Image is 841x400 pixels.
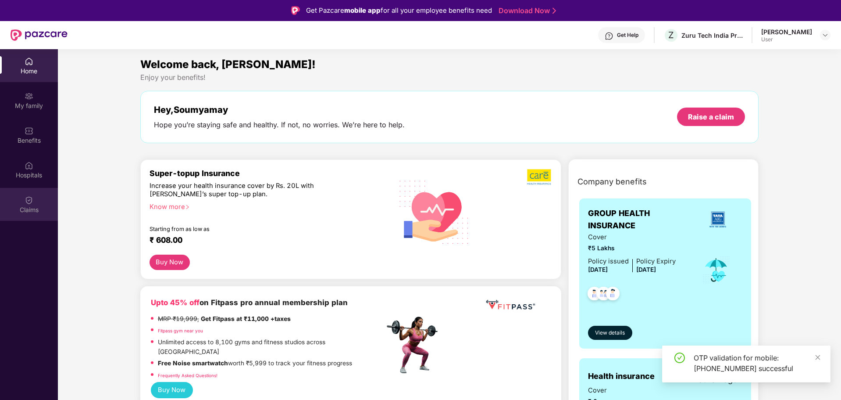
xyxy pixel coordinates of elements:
[617,32,638,39] div: Get Help
[151,298,348,307] b: on Fitpass pro annual membership plan
[577,176,647,188] span: Company benefits
[668,30,674,40] span: Z
[11,29,68,41] img: New Pazcare Logo
[291,6,300,15] img: Logo
[392,169,476,254] img: svg+xml;base64,PHN2ZyB4bWxucz0iaHR0cDovL3d3dy53My5vcmcvMjAwMC9zdmciIHhtbG5zOnhsaW5rPSJodHRwOi8vd3...
[484,297,537,313] img: fppp.png
[706,208,730,231] img: insurerLogo
[588,326,632,340] button: View details
[595,329,625,337] span: View details
[588,232,676,242] span: Cover
[588,207,693,232] span: GROUP HEALTH INSURANCE
[499,6,553,15] a: Download Now
[154,105,405,115] div: Hey, Soumyamay
[552,6,556,15] img: Stroke
[158,373,217,378] a: Frequently Asked Questions!
[588,386,676,396] span: Cover
[636,266,656,273] span: [DATE]
[150,235,376,246] div: ₹ 608.00
[344,6,381,14] strong: mobile app
[306,5,492,16] div: Get Pazcare for all your employee benefits need
[158,359,352,368] p: worth ₹5,999 to track your fitness progress
[593,284,614,306] img: svg+xml;base64,PHN2ZyB4bWxucz0iaHR0cDovL3d3dy53My5vcmcvMjAwMC9zdmciIHdpZHRoPSI0OC45MTUiIGhlaWdodD...
[588,244,676,253] span: ₹5 Lakhs
[822,32,829,39] img: svg+xml;base64,PHN2ZyBpZD0iRHJvcGRvd24tMzJ4MzIiIHhtbG5zPSJodHRwOi8vd3d3LnczLm9yZy8yMDAwL3N2ZyIgd2...
[694,353,820,374] div: OTP validation for mobile: [PHONE_NUMBER] successful
[761,28,812,36] div: [PERSON_NAME]
[681,31,743,40] div: Zuru Tech India Private Limited
[150,182,346,199] div: Increase your health insurance cover by Rs. 20L with [PERSON_NAME]’s super top-up plan.
[605,32,613,40] img: svg+xml;base64,PHN2ZyBpZD0iSGVscC0zMngzMiIgeG1sbnM9Imh0dHA6Ly93d3cudzMub3JnLzIwMDAvc3ZnIiB3aWR0aD...
[636,256,676,267] div: Policy Expiry
[185,205,190,209] span: right
[674,353,685,363] span: check-circle
[25,126,33,135] img: svg+xml;base64,PHN2ZyBpZD0iQmVuZWZpdHMiIHhtbG5zPSJodHRwOi8vd3d3LnczLm9yZy8yMDAwL3N2ZyIgd2lkdGg9Ij...
[154,120,405,130] div: Hope you’re staying safe and healthy. If not, no worries. We’re here to help.
[201,315,291,322] strong: Get Fitpass at ₹11,000 +taxes
[158,360,228,367] strong: Free Noise smartwatch
[151,382,193,398] button: Buy Now
[588,266,608,273] span: [DATE]
[584,284,605,306] img: svg+xml;base64,PHN2ZyB4bWxucz0iaHR0cDovL3d3dy53My5vcmcvMjAwMC9zdmciIHdpZHRoPSI0OC45NDMiIGhlaWdodD...
[25,196,33,205] img: svg+xml;base64,PHN2ZyBpZD0iQ2xhaW0iIHhtbG5zPSJodHRwOi8vd3d3LnczLm9yZy8yMDAwL3N2ZyIgd2lkdGg9IjIwIi...
[150,226,347,232] div: Starting from as low as
[151,298,200,307] b: Upto 45% off
[150,169,385,178] div: Super-topup Insurance
[602,284,624,306] img: svg+xml;base64,PHN2ZyB4bWxucz0iaHR0cDovL3d3dy53My5vcmcvMjAwMC9zdmciIHdpZHRoPSI0OC45NDMiIGhlaWdodD...
[158,315,199,322] del: MRP ₹19,999,
[25,57,33,66] img: svg+xml;base64,PHN2ZyBpZD0iSG9tZSIgeG1sbnM9Imh0dHA6Ly93d3cudzMub3JnLzIwMDAvc3ZnIiB3aWR0aD0iMjAiIG...
[527,169,552,185] img: b5dec4f62d2307b9de63beb79f102df3.png
[761,36,812,43] div: User
[384,314,445,376] img: fpp.png
[588,256,629,267] div: Policy issued
[140,58,316,71] span: Welcome back, [PERSON_NAME]!
[158,328,203,333] a: Fitpass gym near you
[688,112,734,122] div: Raise a claim
[702,256,731,285] img: icon
[150,255,190,270] button: Buy Now
[25,92,33,101] img: svg+xml;base64,PHN2ZyB3aWR0aD0iMjAiIGhlaWdodD0iMjAiIHZpZXdCb3g9IjAgMCAyMCAyMCIgZmlsbD0ibm9uZSIgeG...
[815,354,821,360] span: close
[158,338,384,357] p: Unlimited access to 8,100 gyms and fitness studios across [GEOGRAPHIC_DATA]
[150,203,379,209] div: Know more
[588,370,655,382] span: Health insurance
[25,161,33,170] img: svg+xml;base64,PHN2ZyBpZD0iSG9zcGl0YWxzIiB4bWxucz0iaHR0cDovL3d3dy53My5vcmcvMjAwMC9zdmciIHdpZHRoPS...
[140,73,759,82] div: Enjoy your benefits!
